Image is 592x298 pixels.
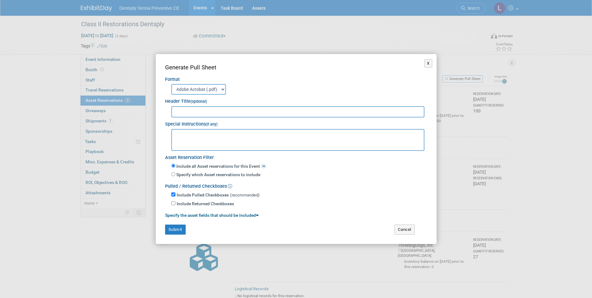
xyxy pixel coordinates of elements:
[206,122,218,127] small: (if any)
[165,72,427,83] div: Format
[230,193,260,197] span: (recommended)
[165,117,427,128] div: Special Instructions
[175,172,260,178] label: Specify which Asset reservations to include
[175,163,267,170] label: Include all Asset reservations for this Event
[165,63,427,72] div: Generate Pull Sheet
[177,201,234,207] label: Include Returned Checkboxes
[165,180,427,190] div: Pulled / Returned Checkboxes
[190,99,207,104] small: (optional)
[165,225,186,235] button: Submit
[177,192,229,198] label: Include Pulled Checkboxes
[165,95,427,105] div: Header Title
[165,213,259,218] a: Specify the asset fields that should be included
[261,164,267,168] span: 36
[165,151,427,161] div: Asset Reservation Filter
[424,59,432,67] button: X
[394,225,415,235] button: Cancel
